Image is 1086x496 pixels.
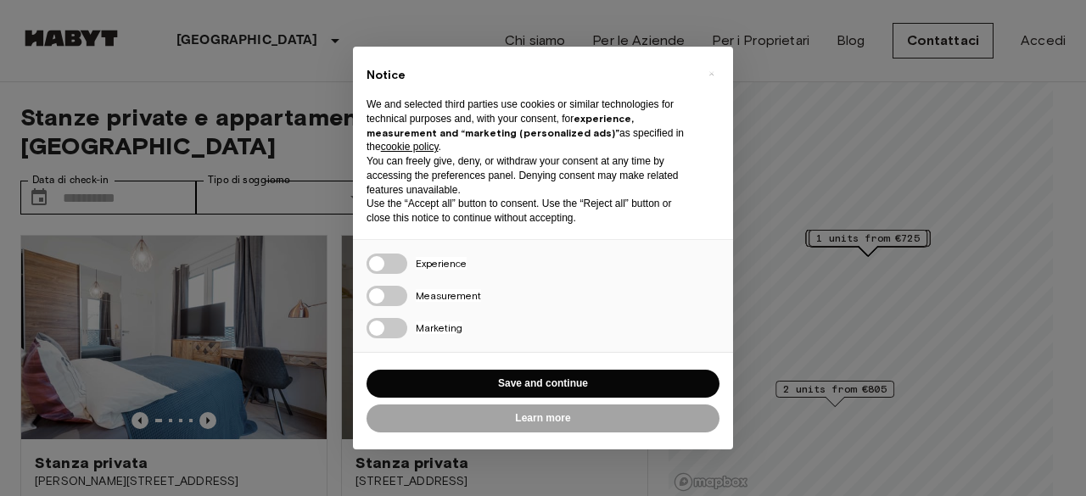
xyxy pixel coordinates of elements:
button: Learn more [367,404,719,432]
p: We and selected third parties use cookies or similar technologies for technical purposes and, wit... [367,98,692,154]
span: Experience [416,257,467,270]
h2: Notice [367,67,692,84]
span: Marketing [416,321,462,334]
a: cookie policy [381,141,439,153]
strong: experience, measurement and “marketing (personalized ads)” [367,112,634,139]
span: Measurement [416,289,481,302]
button: Save and continue [367,370,719,398]
button: Close this notice [697,60,725,87]
p: You can freely give, deny, or withdraw your consent at any time by accessing the preferences pane... [367,154,692,197]
p: Use the “Accept all” button to consent. Use the “Reject all” button or close this notice to conti... [367,197,692,226]
span: × [708,64,714,84]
